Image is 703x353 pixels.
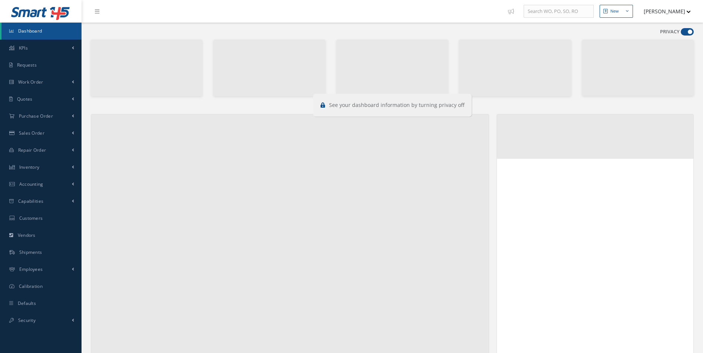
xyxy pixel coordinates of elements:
button: New [600,5,633,18]
span: KPIs [19,45,28,51]
input: Search WO, PO, SO, RO [524,5,594,18]
span: Vendors [18,232,36,238]
a: Dashboard [1,23,82,40]
span: Capabilities [18,198,44,204]
span: Purchase Order [19,113,53,119]
span: Defaults [18,300,36,306]
button: [PERSON_NAME] [637,4,691,19]
span: Shipments [19,249,42,255]
span: Dashboard [18,28,42,34]
span: Sales Order [19,130,44,136]
span: Repair Order [18,147,46,153]
span: Calibration [19,283,43,289]
span: Customers [19,215,43,221]
span: See your dashboard information by turning privacy off [329,101,464,108]
span: Security [18,317,36,323]
span: Accounting [19,181,43,187]
span: Employees [19,266,43,272]
label: PRIVACY [660,28,680,36]
span: Quotes [17,96,33,102]
div: New [610,8,619,14]
span: Work Order [18,79,43,85]
span: Requests [17,62,37,68]
span: Inventory [19,164,40,170]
